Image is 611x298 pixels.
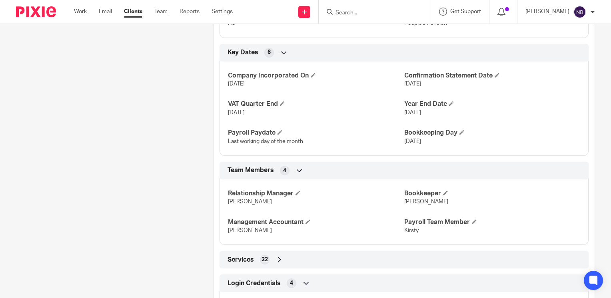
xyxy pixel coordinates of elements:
[228,100,404,108] h4: VAT Quarter End
[283,167,286,175] span: 4
[404,129,580,137] h4: Bookkeeping Day
[228,110,245,115] span: [DATE]
[290,279,293,287] span: 4
[228,218,404,226] h4: Management Accountant
[404,110,421,115] span: [DATE]
[228,256,254,264] span: Services
[228,48,258,57] span: Key Dates
[228,139,303,144] span: Last working day of the month
[228,166,274,175] span: Team Members
[335,10,407,17] input: Search
[228,81,245,87] span: [DATE]
[268,48,271,56] span: 6
[16,6,56,17] img: Pixie
[228,279,281,288] span: Login Credentials
[228,189,404,198] h4: Relationship Manager
[573,6,586,18] img: svg%3E
[404,228,419,233] span: Kirsty
[262,256,268,264] span: 22
[450,9,481,14] span: Get Support
[404,72,580,80] h4: Confirmation Statement Date
[228,199,272,205] span: [PERSON_NAME]
[228,228,272,233] span: [PERSON_NAME]
[404,100,580,108] h4: Year End Date
[404,218,580,226] h4: Payroll Team Member
[99,8,112,16] a: Email
[228,129,404,137] h4: Payroll Paydate
[525,8,569,16] p: [PERSON_NAME]
[124,8,142,16] a: Clients
[404,199,448,205] span: [PERSON_NAME]
[404,189,580,198] h4: Bookkeeper
[180,8,200,16] a: Reports
[212,8,233,16] a: Settings
[404,139,421,144] span: [DATE]
[228,72,404,80] h4: Company Incorporated On
[154,8,168,16] a: Team
[74,8,87,16] a: Work
[404,81,421,87] span: [DATE]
